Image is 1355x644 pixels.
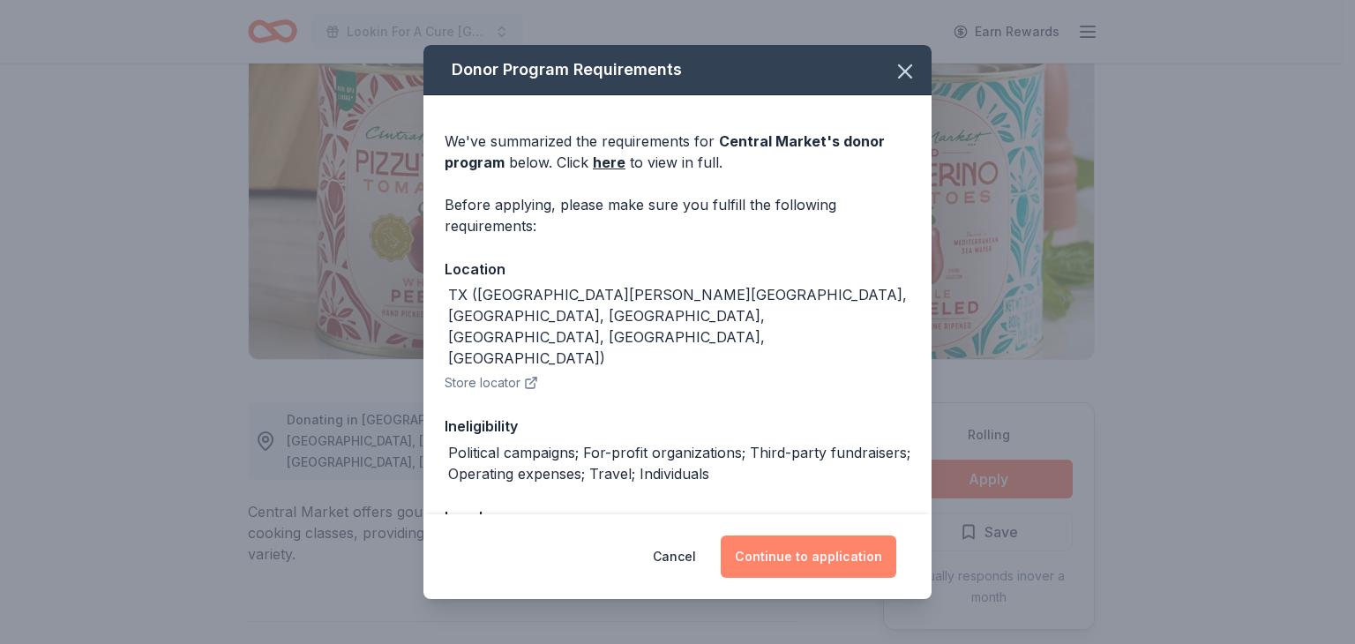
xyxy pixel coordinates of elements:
[445,258,910,281] div: Location
[445,131,910,173] div: We've summarized the requirements for below. Click to view in full.
[448,442,910,484] div: Political campaigns; For-profit organizations; Third-party fundraisers; Operating expenses; Trave...
[721,535,896,578] button: Continue to application
[593,152,625,173] a: here
[448,284,910,369] div: TX ([GEOGRAPHIC_DATA][PERSON_NAME][GEOGRAPHIC_DATA], [GEOGRAPHIC_DATA], [GEOGRAPHIC_DATA], [GEOGR...
[445,415,910,438] div: Ineligibility
[445,372,538,393] button: Store locator
[653,535,696,578] button: Cancel
[445,194,910,236] div: Before applying, please make sure you fulfill the following requirements:
[423,45,932,95] div: Donor Program Requirements
[445,505,910,528] div: Legal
